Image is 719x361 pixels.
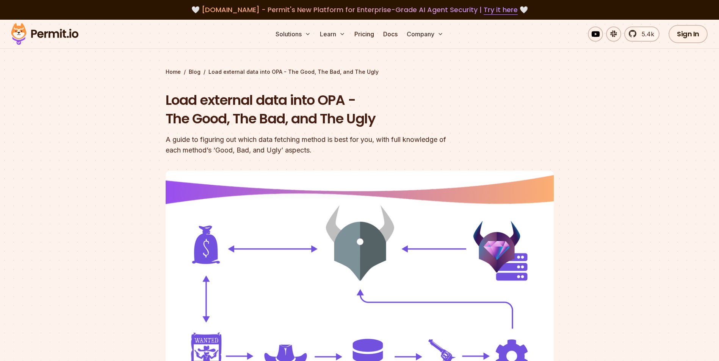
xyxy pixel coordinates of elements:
a: Home [166,68,181,76]
img: Permit logo [8,21,82,47]
button: Learn [317,26,348,42]
button: Company [404,26,446,42]
span: 5.4k [637,30,654,39]
a: Try it here [484,5,518,15]
div: A guide to figuring out which data fetching method is best for you, with full knowledge of each m... [166,134,457,156]
h1: Load external data into OPA - The Good, The Bad, and The Ugly [166,91,457,128]
a: Sign In [669,25,708,43]
a: 5.4k [624,26,659,42]
div: / / [166,68,554,76]
a: Blog [189,68,201,76]
a: Pricing [351,26,377,42]
button: Solutions [273,26,314,42]
a: Docs [380,26,401,42]
div: 🤍 🤍 [18,5,701,15]
span: [DOMAIN_NAME] - Permit's New Platform for Enterprise-Grade AI Agent Security | [202,5,518,14]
